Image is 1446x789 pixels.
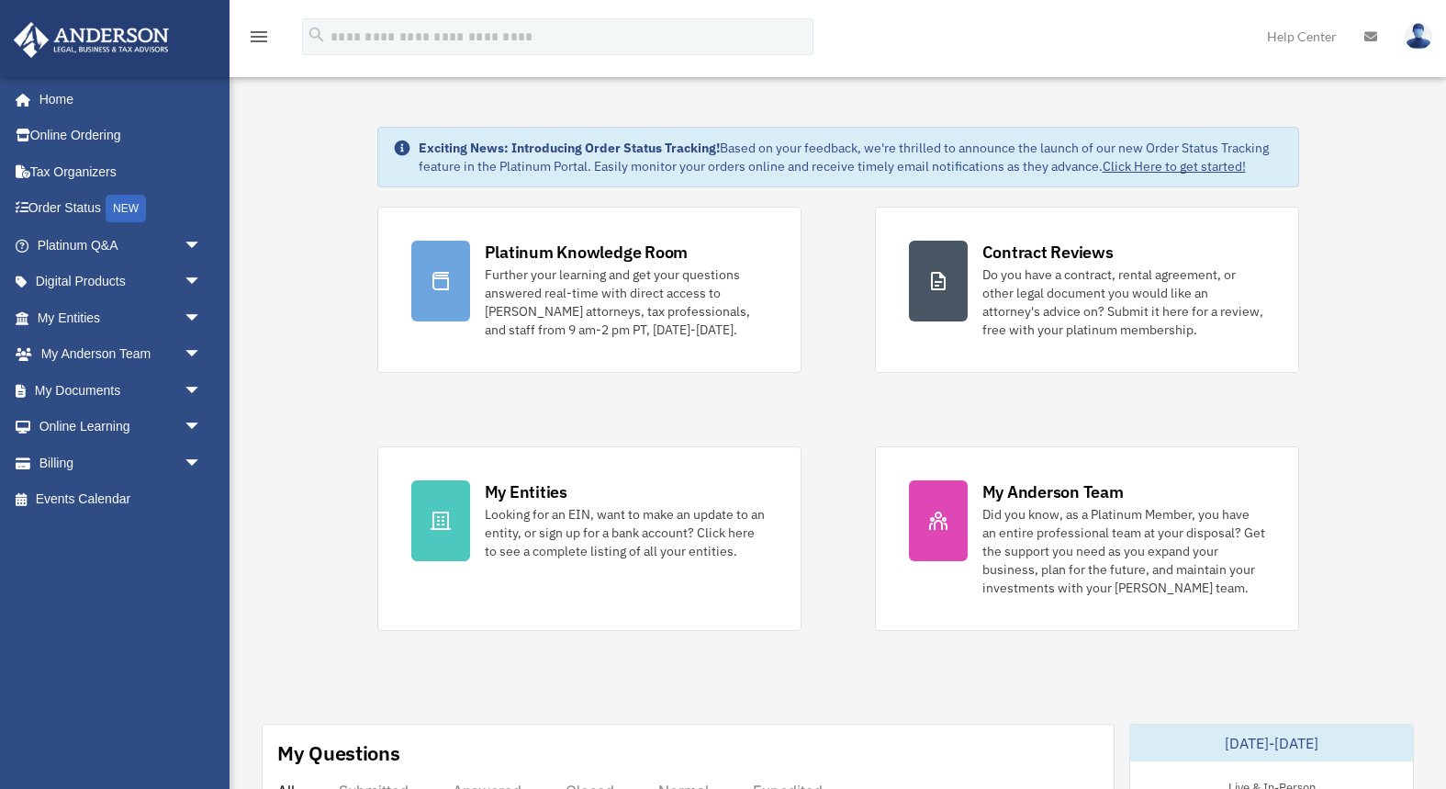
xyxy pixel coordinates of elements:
[184,372,220,410] span: arrow_drop_down
[184,409,220,446] span: arrow_drop_down
[982,265,1265,339] div: Do you have a contract, rental agreement, or other legal document you would like an attorney's ad...
[875,207,1299,373] a: Contract Reviews Do you have a contract, rental agreement, or other legal document you would like...
[13,336,230,373] a: My Anderson Teamarrow_drop_down
[485,480,567,503] div: My Entities
[982,480,1124,503] div: My Anderson Team
[982,505,1265,597] div: Did you know, as a Platinum Member, you have an entire professional team at your disposal? Get th...
[184,227,220,265] span: arrow_drop_down
[419,139,1283,175] div: Based on your feedback, we're thrilled to announce the launch of our new Order Status Tracking fe...
[13,445,230,481] a: Billingarrow_drop_down
[485,265,768,339] div: Further your learning and get your questions answered real-time with direct access to [PERSON_NAM...
[13,190,230,228] a: Order StatusNEW
[377,207,801,373] a: Platinum Knowledge Room Further your learning and get your questions answered real-time with dire...
[982,241,1114,264] div: Contract Reviews
[13,81,220,118] a: Home
[8,22,174,58] img: Anderson Advisors Platinum Portal
[277,739,400,767] div: My Questions
[13,409,230,445] a: Online Learningarrow_drop_down
[485,505,768,560] div: Looking for an EIN, want to make an update to an entity, or sign up for a bank account? Click her...
[13,227,230,264] a: Platinum Q&Aarrow_drop_down
[13,372,230,409] a: My Documentsarrow_drop_down
[248,32,270,48] a: menu
[184,299,220,337] span: arrow_drop_down
[875,446,1299,631] a: My Anderson Team Did you know, as a Platinum Member, you have an entire professional team at your...
[13,118,230,154] a: Online Ordering
[1405,23,1432,50] img: User Pic
[307,25,327,45] i: search
[106,195,146,222] div: NEW
[13,153,230,190] a: Tax Organizers
[13,264,230,300] a: Digital Productsarrow_drop_down
[248,26,270,48] i: menu
[184,264,220,301] span: arrow_drop_down
[485,241,689,264] div: Platinum Knowledge Room
[419,140,720,156] strong: Exciting News: Introducing Order Status Tracking!
[184,336,220,374] span: arrow_drop_down
[1103,158,1246,175] a: Click Here to get started!
[377,446,801,631] a: My Entities Looking for an EIN, want to make an update to an entity, or sign up for a bank accoun...
[13,481,230,518] a: Events Calendar
[184,445,220,482] span: arrow_drop_down
[13,299,230,336] a: My Entitiesarrow_drop_down
[1130,725,1413,761] div: [DATE]-[DATE]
